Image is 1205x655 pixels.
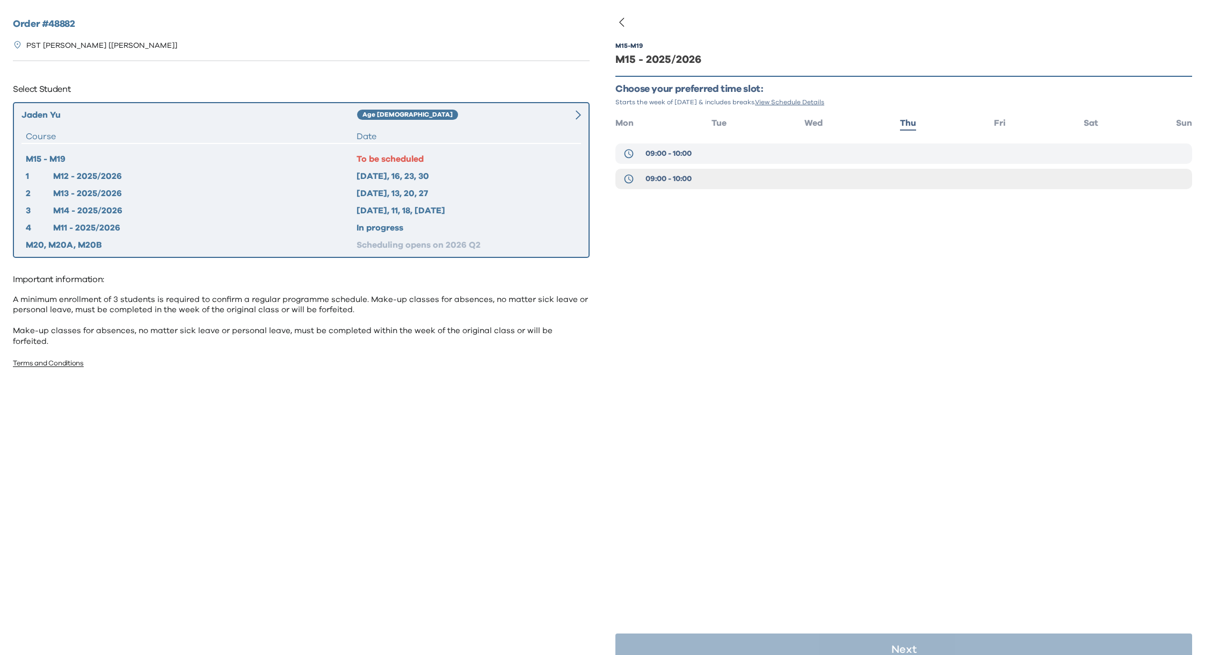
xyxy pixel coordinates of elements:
button: 09:00 - 10:00 [615,169,1192,189]
div: In progress [357,221,577,234]
span: Mon [615,119,634,127]
div: 3 [26,204,53,217]
p: Choose your preferred time slot: [615,83,1192,96]
div: 2 [26,187,53,200]
span: 09:00 - 10:00 [645,174,692,184]
span: View Schedule Details [755,99,824,105]
div: [DATE], 13, 20, 27 [357,187,577,200]
div: Scheduling opens on 2026 Q2 [357,239,577,251]
span: Fri [994,119,1006,127]
p: Select Student [13,81,590,98]
p: A minimum enrollment of 3 students is required to confirm a regular programme schedule. Make-up c... [13,294,590,347]
div: M20, M20A, M20B [26,239,357,251]
div: Date [357,130,577,143]
button: 09:00 - 10:00 [615,143,1192,164]
div: M13 - 2025/2026 [53,187,356,200]
div: M14 - 2025/2026 [53,204,356,217]
h2: Order # 48882 [13,17,590,32]
span: Sat [1084,119,1098,127]
p: Next [891,644,917,655]
span: Thu [900,119,916,127]
p: PST [PERSON_NAME] [[PERSON_NAME]] [26,40,177,52]
p: Starts the week of [DATE] & includes breaks. [615,98,1192,106]
span: Tue [712,119,727,127]
span: Wed [804,119,823,127]
div: M12 - 2025/2026 [53,170,356,183]
div: To be scheduled [357,153,577,165]
div: [DATE], 11, 18, [DATE] [357,204,577,217]
p: Important information: [13,271,590,288]
div: M15 - M19 [615,41,643,50]
div: Course [26,130,357,143]
div: 1 [26,170,53,183]
span: Sun [1176,119,1192,127]
div: M11 - 2025/2026 [53,221,356,234]
div: M15 - 2025/2026 [615,52,1192,67]
div: [DATE], 16, 23, 30 [357,170,577,183]
div: 4 [26,221,53,234]
div: Jaden Yu [21,109,357,121]
div: Age [DEMOGRAPHIC_DATA] [357,110,458,120]
div: M15 - M19 [26,153,357,165]
a: Terms and Conditions [13,360,84,367]
span: 09:00 - 10:00 [645,148,692,159]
